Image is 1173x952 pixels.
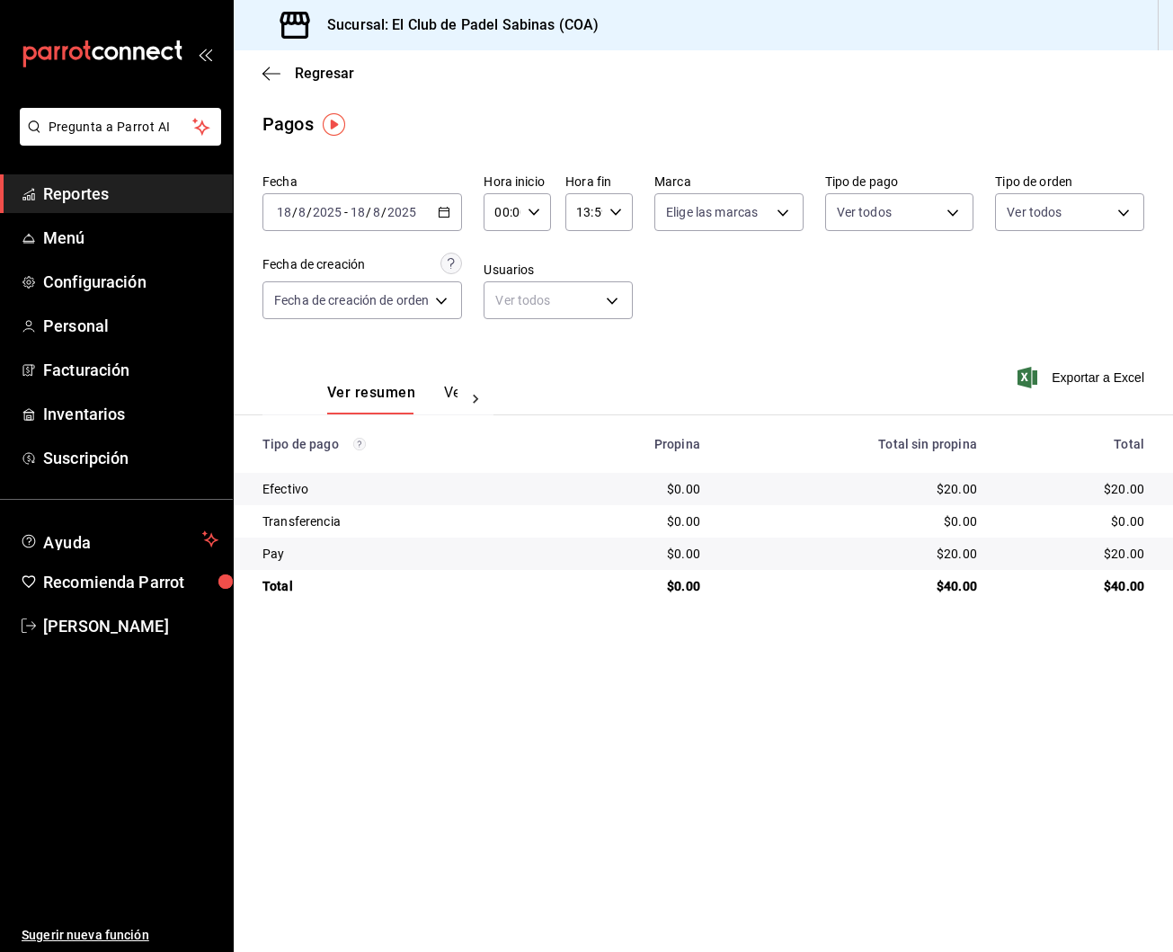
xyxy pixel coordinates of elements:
div: $20.00 [729,545,977,563]
div: $40.00 [729,577,977,595]
input: -- [298,205,307,219]
div: $0.00 [566,480,700,498]
input: -- [372,205,381,219]
label: Hora fin [565,175,633,188]
span: Regresar [295,65,354,82]
span: Ayuda [43,529,195,550]
span: [PERSON_NAME] [43,614,218,638]
span: Ver todos [1007,203,1062,221]
span: Pregunta a Parrot AI [49,118,193,137]
div: Tipo de pago [262,437,538,451]
span: / [307,205,312,219]
div: Pay [262,545,538,563]
button: Ver resumen [327,384,415,414]
input: -- [276,205,292,219]
div: Total sin propina [729,437,977,451]
span: Sugerir nueva función [22,926,218,945]
div: $20.00 [729,480,977,498]
span: Recomienda Parrot [43,570,218,594]
label: Fecha [262,175,462,188]
span: Configuración [43,270,218,294]
span: Fecha de creación de orden [274,291,429,309]
span: - [344,205,348,219]
input: ---- [387,205,417,219]
span: / [381,205,387,219]
div: Transferencia [262,512,538,530]
span: Menú [43,226,218,250]
div: $0.00 [729,512,977,530]
button: Ver pagos [444,384,511,414]
div: $20.00 [1006,545,1144,563]
input: -- [350,205,366,219]
div: Fecha de creación [262,255,365,274]
div: $0.00 [1006,512,1144,530]
label: Hora inicio [484,175,551,188]
h3: Sucursal: El Club de Padel Sabinas (COA) [313,14,599,36]
img: Tooltip marker [323,113,345,136]
label: Marca [654,175,804,188]
div: $0.00 [566,577,700,595]
div: Propina [566,437,700,451]
span: Personal [43,314,218,338]
label: Tipo de orden [995,175,1144,188]
label: Usuarios [484,263,633,276]
span: / [366,205,371,219]
span: Elige las marcas [666,203,758,221]
button: open_drawer_menu [198,47,212,61]
div: $20.00 [1006,480,1144,498]
a: Pregunta a Parrot AI [13,130,221,149]
span: Suscripción [43,446,218,470]
div: $40.00 [1006,577,1144,595]
div: Pagos [262,111,314,138]
svg: Los pagos realizados con Pay y otras terminales son montos brutos. [353,438,366,450]
div: Total [1006,437,1144,451]
div: $0.00 [566,512,700,530]
button: Pregunta a Parrot AI [20,108,221,146]
div: navigation tabs [327,384,458,414]
div: Total [262,577,538,595]
span: / [292,205,298,219]
span: Inventarios [43,402,218,426]
input: ---- [312,205,342,219]
span: Ver todos [837,203,892,221]
div: Ver todos [484,281,633,319]
label: Tipo de pago [825,175,974,188]
div: $0.00 [566,545,700,563]
div: Efectivo [262,480,538,498]
span: Reportes [43,182,218,206]
button: Regresar [262,65,354,82]
span: Facturación [43,358,218,382]
button: Exportar a Excel [1021,367,1144,388]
